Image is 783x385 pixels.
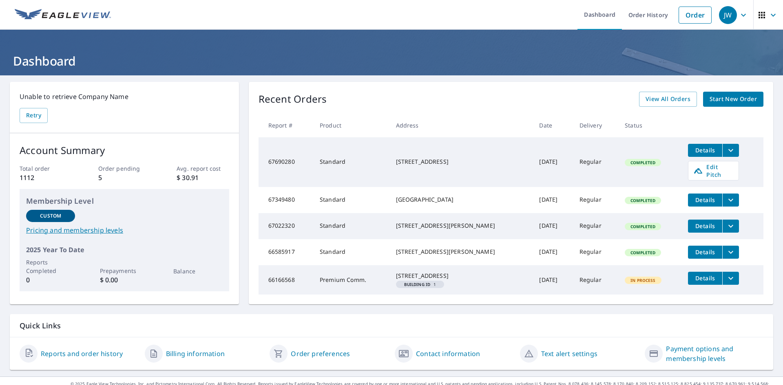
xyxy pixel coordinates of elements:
span: Completed [626,160,660,165]
td: Standard [313,213,389,239]
h1: Dashboard [10,53,773,69]
p: $ 30.91 [177,173,229,183]
button: detailsBtn-67022320 [688,220,722,233]
td: Standard [313,187,389,213]
button: detailsBtn-66585917 [688,246,722,259]
td: [DATE] [533,213,573,239]
td: Regular [573,213,618,239]
p: Balance [173,267,222,275]
p: Account Summary [20,143,229,158]
a: Start New Order [703,92,763,107]
td: [DATE] [533,265,573,295]
span: Details [693,248,717,256]
button: detailsBtn-67349480 [688,194,722,207]
td: Regular [573,137,618,187]
p: 0 [26,275,75,285]
a: Contact information [416,349,480,359]
td: 66585917 [259,239,313,265]
a: Payment options and membership levels [666,344,763,363]
button: filesDropdownBtn-67690280 [722,144,739,157]
td: 66166568 [259,265,313,295]
button: filesDropdownBtn-67349480 [722,194,739,207]
a: Text alert settings [541,349,597,359]
span: 1 [399,282,441,286]
a: Pricing and membership levels [26,225,223,235]
th: Report # [259,113,313,137]
button: detailsBtn-66166568 [688,272,722,285]
td: Premium Comm. [313,265,389,295]
button: detailsBtn-67690280 [688,144,722,157]
button: filesDropdownBtn-66585917 [722,246,739,259]
div: [STREET_ADDRESS] [396,158,526,166]
p: Total order [20,164,72,173]
span: Details [693,146,717,154]
p: 5 [98,173,150,183]
button: filesDropdownBtn-67022320 [722,220,739,233]
p: Unable to retrieve Company Name [20,92,229,101]
td: 67690280 [259,137,313,187]
p: Quick Links [20,321,763,331]
a: Edit Pitch [688,161,739,180]
a: Reports and order history [41,349,123,359]
p: 2025 Year To Date [26,245,223,255]
a: View All Orders [639,92,697,107]
div: [STREET_ADDRESS] [396,272,526,280]
button: filesDropdownBtn-66166568 [722,272,739,285]
span: Completed [626,250,660,255]
p: Recent Orders [259,92,327,107]
td: Regular [573,187,618,213]
p: Prepayments [100,266,149,275]
span: In Process [626,277,661,283]
span: Completed [626,224,660,229]
p: Membership Level [26,196,223,207]
td: [DATE] [533,239,573,265]
td: Standard [313,137,389,187]
span: View All Orders [646,94,690,104]
p: Order pending [98,164,150,173]
div: [GEOGRAPHIC_DATA] [396,196,526,204]
span: Edit Pitch [693,163,734,178]
span: Details [693,196,717,204]
p: Reports Completed [26,258,75,275]
span: Start New Order [710,94,757,104]
a: Order [679,7,712,24]
th: Address [389,113,533,137]
p: $ 0.00 [100,275,149,285]
p: Custom [40,212,61,220]
th: Status [618,113,681,137]
p: 1112 [20,173,72,183]
span: Details [693,274,717,282]
td: [DATE] [533,137,573,187]
th: Delivery [573,113,618,137]
button: Retry [20,108,48,123]
td: Standard [313,239,389,265]
td: 67349480 [259,187,313,213]
em: Building ID [404,282,431,286]
td: 67022320 [259,213,313,239]
th: Date [533,113,573,137]
td: Regular [573,239,618,265]
div: [STREET_ADDRESS][PERSON_NAME] [396,248,526,256]
a: Order preferences [291,349,350,359]
span: Retry [26,110,41,121]
img: EV Logo [15,9,111,21]
td: Regular [573,265,618,295]
a: Billing information [166,349,225,359]
div: JW [719,6,737,24]
span: Completed [626,198,660,203]
td: [DATE] [533,187,573,213]
th: Product [313,113,389,137]
span: Details [693,222,717,230]
div: [STREET_ADDRESS][PERSON_NAME] [396,222,526,230]
p: Avg. report cost [177,164,229,173]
